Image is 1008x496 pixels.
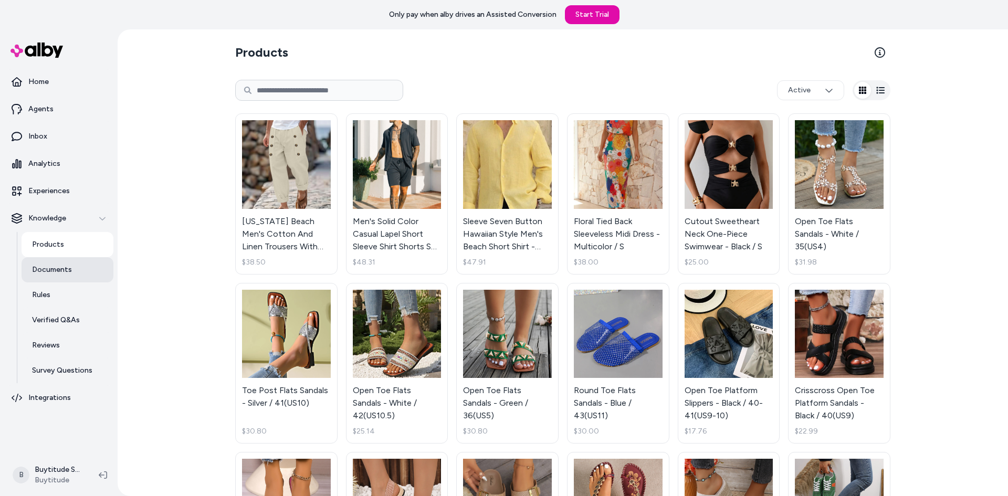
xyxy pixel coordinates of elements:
[4,97,113,122] a: Agents
[22,232,113,257] a: Products
[28,186,70,196] p: Experiences
[28,159,60,169] p: Analytics
[567,283,669,444] a: Round Toe Flats Sandals - Blue / 43(US11)Round Toe Flats Sandals - Blue / 43(US11)$30.00
[4,385,113,410] a: Integrations
[28,104,54,114] p: Agents
[4,178,113,204] a: Experiences
[32,265,72,275] p: Documents
[13,467,29,483] span: B
[4,69,113,94] a: Home
[346,283,448,444] a: Open Toe Flats Sandals - White / 42(US10.5)Open Toe Flats Sandals - White / 42(US10.5)$25.14
[28,213,66,224] p: Knowledge
[788,113,890,275] a: Open Toe Flats Sandals - White / 35(US4)Open Toe Flats Sandals - White / 35(US4)$31.98
[32,290,50,300] p: Rules
[28,393,71,403] p: Integrations
[678,113,780,275] a: Cutout Sweetheart Neck One-Piece Swimwear - Black / SCutout Sweetheart Neck One-Piece Swimwear - ...
[235,283,338,444] a: Toe Post Flats Sandals - Silver / 41(US10)Toe Post Flats Sandals - Silver / 41(US10)$30.80
[22,308,113,333] a: Verified Q&As
[389,9,556,20] p: Only pay when alby drives an Assisted Conversion
[678,283,780,444] a: Open Toe Platform Slippers - Black / 40-41(US9-10)Open Toe Platform Slippers - Black / 40-41(US9-...
[235,113,338,275] a: Hawaii Beach Men's Cotton And Linen Trousers With Multiple Buttons - Apricot / L[US_STATE] Beach ...
[788,283,890,444] a: Crisscross Open Toe Platform Sandals - Black / 40(US9)Crisscross Open Toe Platform Sandals - Blac...
[4,124,113,149] a: Inbox
[565,5,619,24] a: Start Trial
[777,80,844,100] button: Active
[4,151,113,176] a: Analytics
[6,458,90,492] button: BBuytitude ShopifyBuytitude
[35,475,82,486] span: Buytitude
[28,77,49,87] p: Home
[32,365,92,376] p: Survey Questions
[35,465,82,475] p: Buytitude Shopify
[456,283,559,444] a: Open Toe Flats Sandals - Green / 36(US5)Open Toe Flats Sandals - Green / 36(US5)$30.80
[346,113,448,275] a: Men's Solid Color Casual Lapel Short Sleeve Shirt Shorts Suit - Picture Color / LMen's Solid Colo...
[22,257,113,282] a: Documents
[22,333,113,358] a: Reviews
[4,206,113,231] button: Knowledge
[32,315,80,325] p: Verified Q&As
[235,44,288,61] h2: Products
[456,113,559,275] a: Sleeve Seven Button Hawaiian Style Men's Beach Short Shirt - ZC240225700 / 2XLSleeve Seven Button...
[28,131,47,142] p: Inbox
[567,113,669,275] a: Floral Tied Back Sleeveless Midi Dress - Multicolor / SFloral Tied Back Sleeveless Midi Dress - M...
[32,239,64,250] p: Products
[22,358,113,383] a: Survey Questions
[22,282,113,308] a: Rules
[10,43,63,58] img: alby Logo
[32,340,60,351] p: Reviews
